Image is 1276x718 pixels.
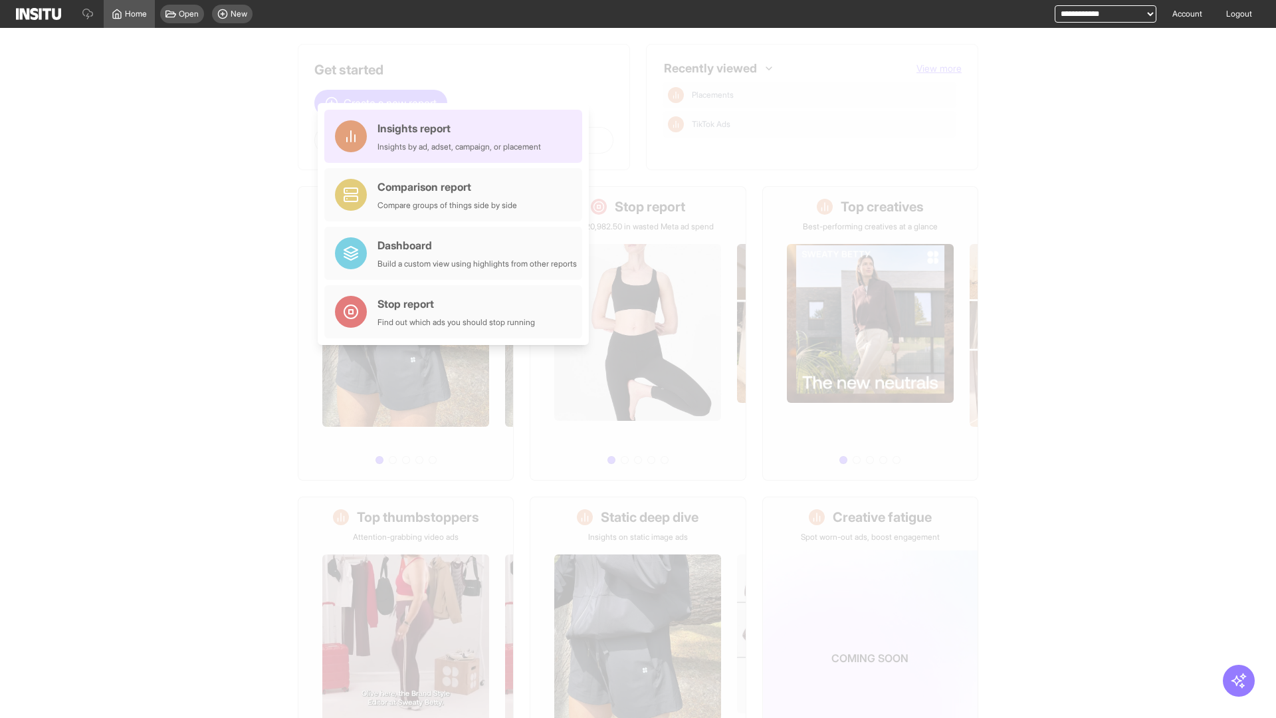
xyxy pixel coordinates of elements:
[231,9,247,19] span: New
[377,200,517,211] div: Compare groups of things side by side
[377,317,535,328] div: Find out which ads you should stop running
[16,8,61,20] img: Logo
[377,296,535,312] div: Stop report
[179,9,199,19] span: Open
[377,142,541,152] div: Insights by ad, adset, campaign, or placement
[377,259,577,269] div: Build a custom view using highlights from other reports
[377,120,541,136] div: Insights report
[377,179,517,195] div: Comparison report
[377,237,577,253] div: Dashboard
[125,9,147,19] span: Home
